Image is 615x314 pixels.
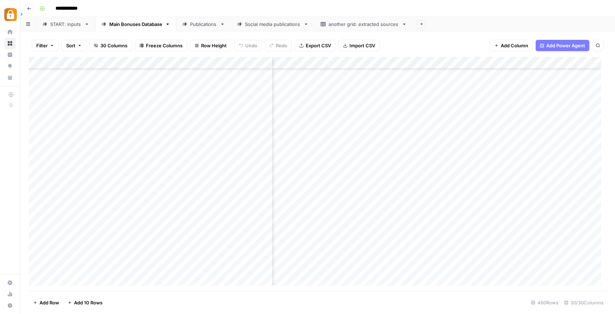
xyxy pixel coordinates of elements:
[36,17,95,31] a: START: inputs
[295,40,336,51] button: Export CSV
[109,21,162,28] div: Main Bonuses Database
[40,299,59,306] span: Add Row
[4,300,16,311] button: Help + Support
[4,38,16,49] a: Browse
[66,42,75,49] span: Sort
[231,17,315,31] a: Social media publications
[546,42,585,49] span: Add Power Agent
[89,40,132,51] button: 30 Columns
[135,40,187,51] button: Freeze Columns
[190,21,217,28] div: Publications
[4,49,16,60] a: Insights
[63,297,107,308] button: Add 10 Rows
[501,42,528,49] span: Add Column
[349,42,375,49] span: Import CSV
[338,40,380,51] button: Import CSV
[4,72,16,83] a: Your Data
[245,42,257,49] span: Undo
[4,26,16,38] a: Home
[4,8,17,21] img: Adzz Logo
[234,40,262,51] button: Undo
[4,277,16,288] a: Settings
[146,42,183,49] span: Freeze Columns
[95,17,176,31] a: Main Bonuses Database
[50,21,82,28] div: START: inputs
[490,40,533,51] button: Add Column
[4,288,16,300] a: Usage
[190,40,231,51] button: Row Height
[4,6,16,23] button: Workspace: Adzz
[36,42,48,49] span: Filter
[100,42,127,49] span: 30 Columns
[561,297,606,308] div: 30/30 Columns
[265,40,292,51] button: Redo
[276,42,287,49] span: Redo
[74,299,102,306] span: Add 10 Rows
[315,17,413,31] a: another grid: extracted sources
[201,42,227,49] span: Row Height
[245,21,301,28] div: Social media publications
[528,297,561,308] div: 460 Rows
[306,42,331,49] span: Export CSV
[536,40,589,51] button: Add Power Agent
[328,21,399,28] div: another grid: extracted sources
[62,40,86,51] button: Sort
[176,17,231,31] a: Publications
[4,60,16,72] a: Opportunities
[29,297,63,308] button: Add Row
[32,40,59,51] button: Filter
